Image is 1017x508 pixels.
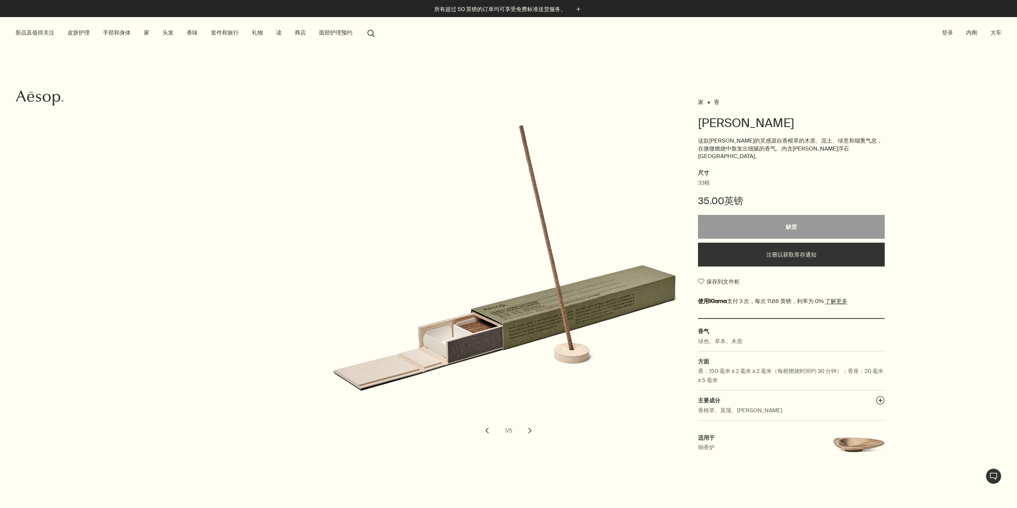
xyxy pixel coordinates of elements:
[319,29,352,36] font: 面部护理预约
[478,422,496,439] button: 上一张幻灯片
[698,179,710,186] font: 33根
[698,169,709,176] font: 尺寸
[317,27,354,38] a: 面部护理预约
[698,243,885,267] button: 注册以获取库存通知
[209,27,240,38] a: 套件和旅行
[14,17,378,49] nav: 基本的
[142,27,151,38] a: 家
[698,433,885,458] a: 适用于铜香炉铜香炉
[276,29,282,36] font: 读
[698,358,709,365] font: 方面
[293,27,307,38] button: 商店
[698,434,715,441] font: 适用于
[85,124,678,439] div: 阳炎香薰
[989,27,1003,38] button: 大车
[965,27,979,38] a: 内阁
[698,407,782,414] font: 香根草、菖蒲、[PERSON_NAME]
[714,99,719,106] font: 香
[940,27,955,38] button: 登录
[275,27,283,38] a: 读
[698,274,740,289] button: 保存到文件柜
[434,6,566,13] font: 所有超过 50 英镑的订单均可享受免费标准送货服务。
[986,468,1002,484] button: 实时协助
[101,27,132,38] a: 手部和身体
[698,338,742,345] font: 绿色、草本、木质
[833,434,885,455] img: 铜香炉
[364,25,378,40] button: 打开搜索
[103,29,131,36] font: 手部和身体
[250,27,265,38] a: 礼物
[66,27,91,38] a: 皮肤护理
[521,422,539,439] button: 下一张幻灯片
[698,99,704,106] font: 家
[252,29,263,36] font: 礼物
[698,195,743,207] font: 35.00英镑
[211,29,239,36] font: 套件和旅行
[16,90,64,106] svg: Aesop
[986,469,1001,484] font: 实时协助
[14,27,56,38] button: 新品及值得关注
[187,29,198,36] font: 香味
[334,124,684,429] img: Kanuma浮石支架纹理
[698,367,884,383] font: 香：150 毫米 x 2 毫米 x 2 毫米（每根燃烧时间约 30 分钟）；香座：20 毫米 x 5 毫米
[68,29,90,36] font: 皮肤护理
[698,328,709,335] font: 香气
[162,29,174,36] font: 头发
[14,88,66,110] a: Aesop
[698,115,794,131] font: [PERSON_NAME]
[966,29,977,36] font: 内阁
[185,27,199,38] a: 香味
[144,29,149,36] font: 家
[698,137,882,160] font: 这款[PERSON_NAME]的灵感源自香根草的木质、泥土、绿意和烟熏气息，在微微燃烧中散发出细腻的香气。内含[PERSON_NAME]浮石[GEOGRAPHIC_DATA]。
[698,99,704,102] a: 家
[698,215,885,239] button: 缺货 - £35.00
[698,397,720,404] font: 主要成分
[714,99,719,102] a: 香
[876,396,885,407] button: 主要成分
[161,27,175,38] a: 头发
[940,17,1003,49] nav: 补充
[698,444,715,451] font: 铜香炉
[434,5,583,14] button: 所有超过 50 英镑的订单均可享受免费标准送货服务。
